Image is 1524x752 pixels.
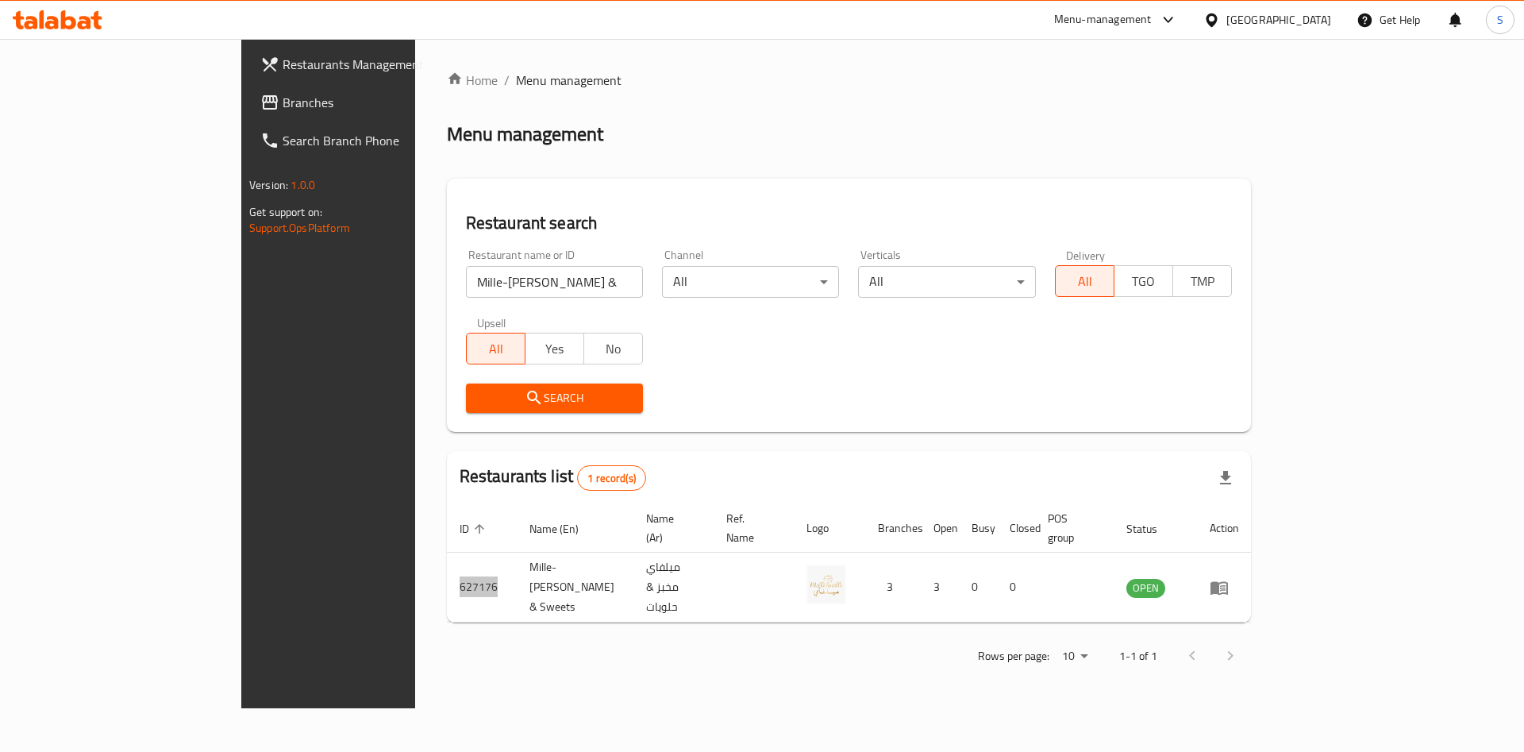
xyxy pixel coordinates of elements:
img: Mille-Feuille Bakery & Sweets [806,565,846,604]
label: Upsell [477,317,506,328]
button: TMP [1172,265,1232,297]
a: Restaurants Management [248,45,496,83]
div: Menu [1210,578,1239,597]
th: Logo [794,504,865,553]
span: Ref. Name [726,509,775,547]
span: Status [1126,519,1178,538]
p: Rows per page: [978,646,1049,666]
td: 0 [959,553,997,623]
th: Open [921,504,959,553]
th: Branches [865,504,921,553]
h2: Restaurant search [466,211,1232,235]
th: Busy [959,504,997,553]
a: Search Branch Phone [248,121,496,160]
nav: breadcrumb [447,71,1251,90]
button: Search [466,384,643,413]
span: OPEN [1126,579,1165,597]
span: TGO [1121,270,1167,293]
input: Search for restaurant name or ID.. [466,266,643,298]
button: No [583,333,643,364]
th: Closed [997,504,1035,553]
li: / [504,71,510,90]
h2: Menu management [447,121,603,147]
span: All [1062,270,1108,293]
div: All [662,266,839,298]
span: Version: [249,175,288,195]
td: ميلفاي مخبز & حلويات [633,553,714,623]
button: All [1055,265,1114,297]
div: Rows per page: [1056,645,1094,669]
td: 0 [997,553,1035,623]
td: Mille-[PERSON_NAME] & Sweets [517,553,633,623]
span: Get support on: [249,202,322,222]
div: Menu-management [1054,10,1152,29]
div: [GEOGRAPHIC_DATA] [1226,11,1331,29]
td: 3 [865,553,921,623]
button: All [466,333,525,364]
span: S [1497,11,1503,29]
span: POS group [1048,509,1095,547]
button: Yes [525,333,584,364]
span: Search [479,388,630,408]
span: 1.0.0 [291,175,315,195]
span: 1 record(s) [578,471,645,486]
span: Name (En) [529,519,599,538]
p: 1-1 of 1 [1119,646,1157,666]
label: Delivery [1066,249,1106,260]
span: Menu management [516,71,622,90]
td: 3 [921,553,959,623]
div: All [858,266,1035,298]
a: Support.OpsPlatform [249,218,350,238]
span: All [473,337,519,361]
span: Restaurants Management [283,55,483,74]
th: Action [1197,504,1252,553]
span: Name (Ar) [646,509,695,547]
span: Search Branch Phone [283,131,483,150]
span: Yes [532,337,578,361]
span: No [591,337,637,361]
table: enhanced table [447,504,1252,623]
div: OPEN [1126,579,1165,598]
span: Branches [283,93,483,112]
span: ID [460,519,490,538]
button: TGO [1114,265,1173,297]
a: Branches [248,83,496,121]
h2: Restaurants list [460,465,646,491]
div: Export file [1206,459,1245,497]
span: TMP [1180,270,1226,293]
